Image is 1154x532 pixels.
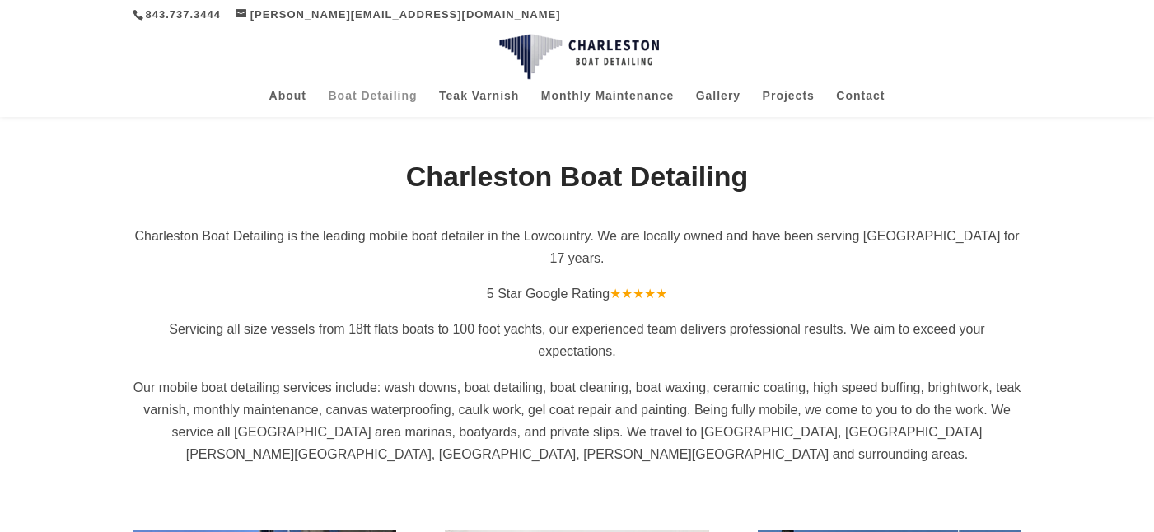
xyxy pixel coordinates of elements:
[146,8,222,21] a: 843.737.3444
[133,376,1022,466] p: Our mobile boat detailing services include: wash downs, boat detailing, boat cleaning, boat waxin...
[541,90,674,117] a: Monthly Maintenance
[134,229,1019,265] span: Charleston Boat Detailing is the leading mobile boat detailer in the Lowcountry. We are locally o...
[487,287,610,301] span: 5 Star Google Rating
[236,8,561,21] a: [PERSON_NAME][EMAIL_ADDRESS][DOMAIN_NAME]
[133,318,1022,376] p: Servicing all size vessels from 18ft flats boats to 100 foot yachts, our experienced team deliver...
[763,90,815,117] a: Projects
[696,90,741,117] a: Gallery
[610,287,667,301] span: ★★★★★
[836,90,885,117] a: Contact
[269,90,306,117] a: About
[133,162,1022,198] h1: Charleston Boat Detailing
[328,90,417,117] a: Boat Detailing
[499,34,659,80] img: Charleston Boat Detailing
[439,90,519,117] a: Teak Varnish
